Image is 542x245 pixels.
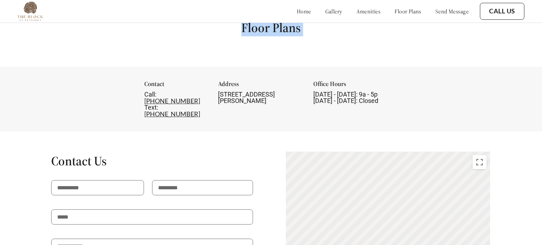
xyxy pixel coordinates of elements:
[218,91,303,104] div: [STREET_ADDRESS][PERSON_NAME]
[144,97,200,105] a: [PHONE_NUMBER]
[472,155,487,169] button: Toggle fullscreen view
[313,97,378,104] span: [DATE] - [DATE]: Closed
[356,8,381,15] a: amenities
[144,110,200,118] a: [PHONE_NUMBER]
[297,8,311,15] a: home
[435,8,469,15] a: send message
[218,81,303,91] div: Address
[395,8,421,15] a: floor plans
[144,104,158,111] span: Text:
[241,20,301,36] h1: Floor Plans
[489,7,515,15] a: Call Us
[144,91,156,98] span: Call:
[144,81,208,91] div: Contact
[480,3,524,20] button: Call Us
[51,153,253,169] h1: Contact Us
[313,91,398,104] div: [DATE] - [DATE]: 9a - 5p
[313,81,398,91] div: Office Hours
[18,2,43,21] img: The%20Block%20at%20Petoskey%20Logo%20-%20Transparent%20Background%20(1).png
[325,8,342,15] a: gallery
